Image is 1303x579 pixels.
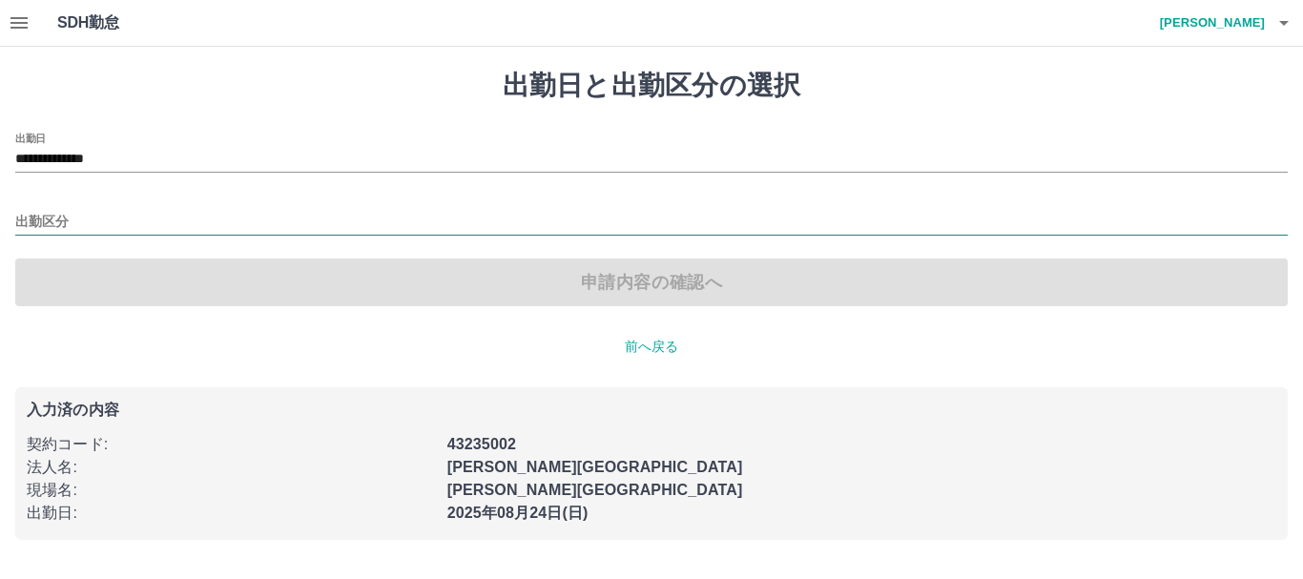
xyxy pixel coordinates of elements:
b: [PERSON_NAME][GEOGRAPHIC_DATA] [447,482,743,498]
b: 2025年08月24日(日) [447,505,589,521]
p: 現場名 : [27,479,436,502]
h1: 出勤日と出勤区分の選択 [15,70,1288,102]
p: 出勤日 : [27,502,436,525]
p: 入力済の内容 [27,403,1276,418]
b: 43235002 [447,436,516,452]
p: 前へ戻る [15,337,1288,357]
b: [PERSON_NAME][GEOGRAPHIC_DATA] [447,459,743,475]
label: 出勤日 [15,131,46,145]
p: 法人名 : [27,456,436,479]
p: 契約コード : [27,433,436,456]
